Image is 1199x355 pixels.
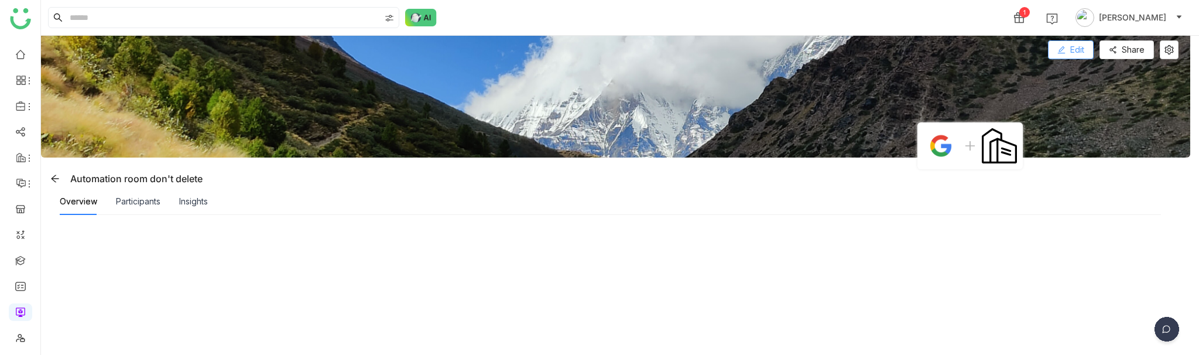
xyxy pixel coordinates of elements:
div: 1 [1019,7,1030,18]
div: Participants [116,195,160,208]
img: logo [10,8,31,29]
span: [PERSON_NAME] [1099,11,1166,24]
button: Share [1099,40,1154,59]
img: ask-buddy-normal.svg [405,9,437,26]
img: dsr-chat-floating.svg [1152,317,1181,346]
span: Edit [1070,43,1084,56]
button: [PERSON_NAME] [1073,8,1185,27]
div: Insights [179,195,208,208]
span: Share [1122,43,1145,56]
button: Edit [1048,40,1094,59]
img: search-type.svg [385,13,394,23]
img: help.svg [1046,13,1058,25]
img: avatar [1075,8,1094,27]
div: Automation room don't delete [46,169,203,188]
div: Overview [60,195,97,208]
